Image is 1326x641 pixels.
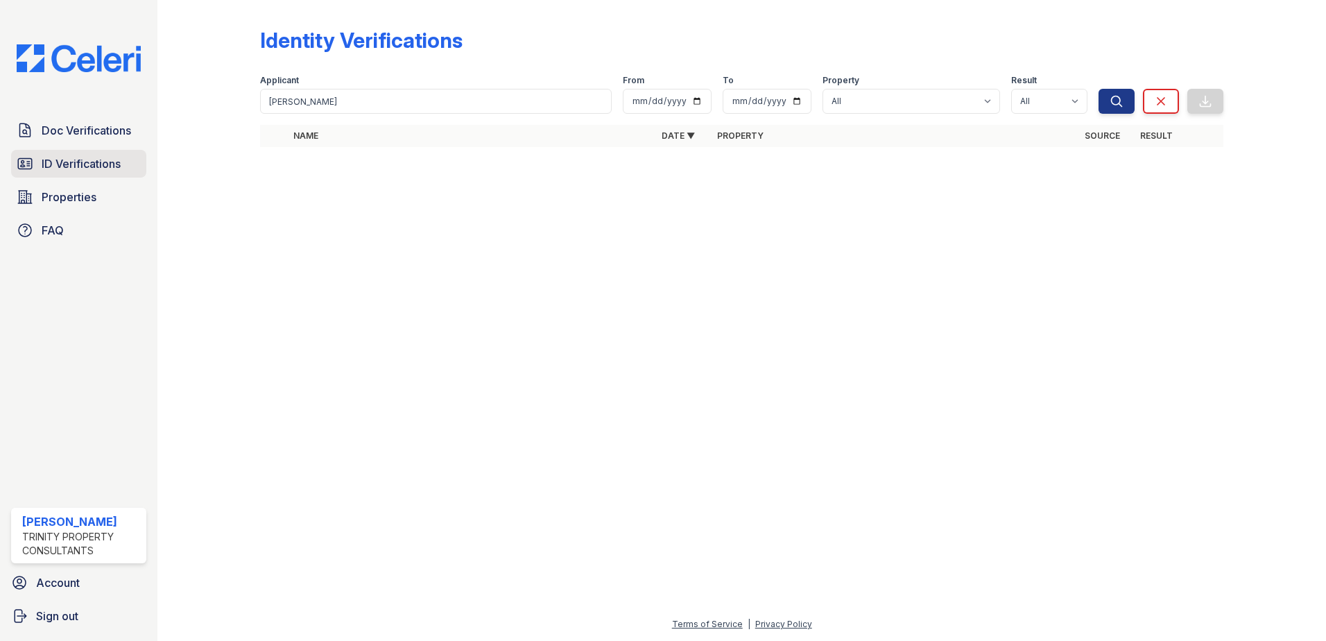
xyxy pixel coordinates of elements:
span: Sign out [36,608,78,624]
a: Account [6,569,152,597]
a: Privacy Policy [755,619,812,629]
div: Trinity Property Consultants [22,530,141,558]
span: Doc Verifications [42,122,131,139]
a: ID Verifications [11,150,146,178]
label: Result [1011,75,1037,86]
img: CE_Logo_Blue-a8612792a0a2168367f1c8372b55b34899dd931a85d93a1a3d3e32e68fde9ad4.png [6,44,152,72]
div: | [748,619,750,629]
a: Result [1140,130,1173,141]
a: Properties [11,183,146,211]
span: Properties [42,189,96,205]
label: Applicant [260,75,299,86]
a: Source [1085,130,1120,141]
div: [PERSON_NAME] [22,513,141,530]
div: Identity Verifications [260,28,463,53]
a: Name [293,130,318,141]
a: Date ▼ [662,130,695,141]
a: Doc Verifications [11,117,146,144]
a: FAQ [11,216,146,244]
a: Property [717,130,764,141]
label: From [623,75,644,86]
span: FAQ [42,222,64,239]
span: ID Verifications [42,155,121,172]
a: Terms of Service [672,619,743,629]
span: Account [36,574,80,591]
label: Property [823,75,859,86]
input: Search by name or phone number [260,89,612,114]
a: Sign out [6,602,152,630]
label: To [723,75,734,86]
